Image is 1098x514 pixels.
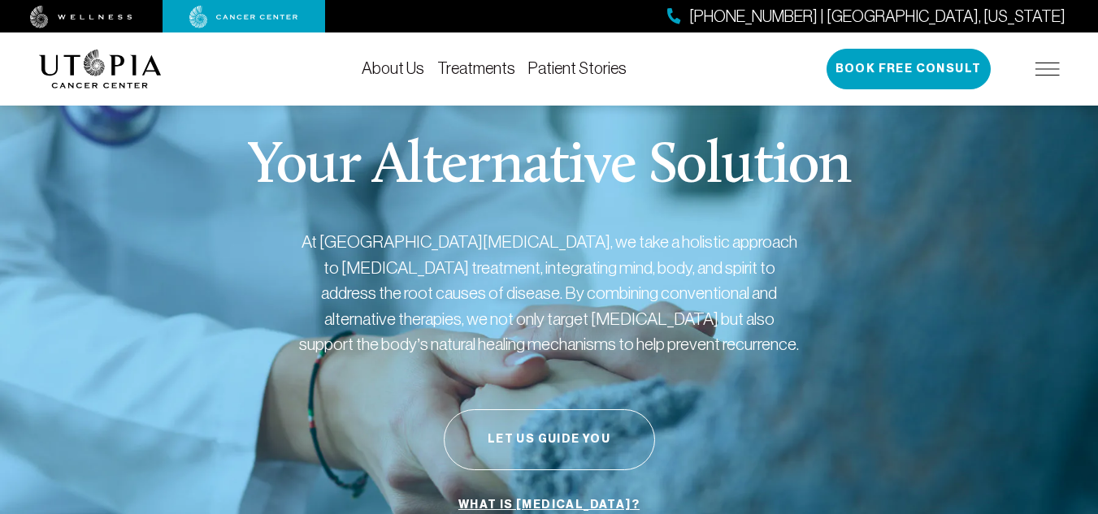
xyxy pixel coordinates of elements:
[30,6,132,28] img: wellness
[667,5,1065,28] a: [PHONE_NUMBER] | [GEOGRAPHIC_DATA], [US_STATE]
[827,49,991,89] button: Book Free Consult
[437,59,515,77] a: Treatments
[297,229,801,357] p: At [GEOGRAPHIC_DATA][MEDICAL_DATA], we take a holistic approach to [MEDICAL_DATA] treatment, inte...
[1035,63,1060,76] img: icon-hamburger
[689,5,1065,28] span: [PHONE_NUMBER] | [GEOGRAPHIC_DATA], [US_STATE]
[528,59,627,77] a: Patient Stories
[189,6,298,28] img: cancer center
[444,409,655,470] button: Let Us Guide You
[362,59,424,77] a: About Us
[39,50,162,89] img: logo
[247,138,851,197] p: Your Alternative Solution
